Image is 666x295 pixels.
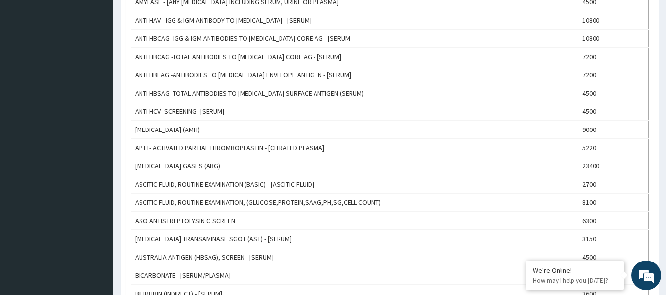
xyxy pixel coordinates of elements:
div: We're Online! [533,266,617,275]
td: 10800 [578,30,649,48]
div: Chat with us now [51,55,166,68]
td: APTT- ACTIVATED PARTIAL THROMBOPLASTIN - [CITRATED PLASMA] [131,139,578,157]
td: 4500 [578,102,649,121]
td: ANTI HBSAG -TOTAL ANTIBODIES TO [MEDICAL_DATA] SURFACE ANTIGEN (SERUM) [131,84,578,102]
td: 7200 [578,66,649,84]
textarea: Type your message and hit 'Enter' [5,193,188,228]
td: [MEDICAL_DATA] GASES (ABG) [131,157,578,175]
td: [MEDICAL_DATA] TRANSAMINASE SGOT (AST) - [SERUM] [131,230,578,248]
span: We're online! [57,86,136,186]
td: ANTI HBEAG -ANTIBODIES TO [MEDICAL_DATA] ENVELOPE ANTIGEN - [SERUM] [131,66,578,84]
td: ANTI HBCAG -TOTAL ANTIBODIES TO [MEDICAL_DATA] CORE AG - [SERUM] [131,48,578,66]
td: ANTI HBCAG -IGG & IGM ANTIBODIES TO [MEDICAL_DATA] CORE AG - [SERUM] [131,30,578,48]
td: 3150 [578,230,649,248]
td: 2700 [578,175,649,194]
td: BICARBONATE - [SERUM/PLASMA] [131,266,578,285]
td: ANTI HCV- SCREENING -[SERUM] [131,102,578,121]
td: ASCITIC FLUID, ROUTINE EXAMINATION, (GLUCOSE,PROTEIN,SAAG,PH,SG,CELL COUNT) [131,194,578,212]
td: 4500 [578,248,649,266]
p: How may I help you today? [533,276,617,285]
td: [MEDICAL_DATA] (AMH) [131,121,578,139]
td: 8100 [578,194,649,212]
td: ASO ANTISTREPTOLYSIN O SCREEN [131,212,578,230]
td: 7200 [578,48,649,66]
td: 6300 [578,212,649,230]
td: ANTI HAV - IGG & IGM ANTIBODY TO [MEDICAL_DATA] - [SERUM] [131,11,578,30]
td: 5220 [578,139,649,157]
td: ASCITIC FLUID, ROUTINE EXAMINATION (BASIC) - [ASCITIC FLUID] [131,175,578,194]
div: Minimize live chat window [162,5,185,29]
td: 10800 [578,11,649,30]
td: 23400 [578,157,649,175]
td: 4500 [578,84,649,102]
img: d_794563401_company_1708531726252_794563401 [18,49,40,74]
td: AUSTRALIA ANTIGEN (HBSAG), SCREEN - [SERUM] [131,248,578,266]
td: 9000 [578,121,649,139]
